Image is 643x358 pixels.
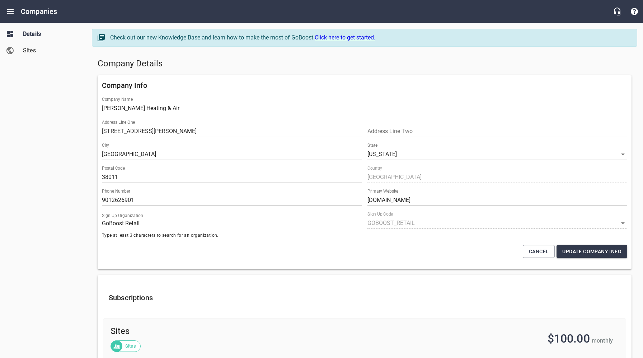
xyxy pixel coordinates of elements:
span: Update Company Info [562,247,621,256]
label: Sign Up Code [367,212,393,216]
label: City [102,143,109,147]
a: Click here to get started. [315,34,375,41]
button: Support Portal [626,3,643,20]
span: Type at least 3 characters to search for an organization. [102,232,362,239]
div: Check out our new Knowledge Base and learn how to make the most of GoBoost. [110,33,630,42]
label: Country [367,166,382,170]
label: Address Line One [102,120,135,124]
span: Cancel [529,247,549,256]
h6: Company Info [102,80,627,91]
button: Open drawer [2,3,19,20]
label: Primary Website [367,189,398,193]
div: Sites [111,340,141,352]
span: Details [23,30,78,38]
button: Update Company Info [557,245,627,258]
h5: Company Details [98,58,632,70]
button: Live Chat [609,3,626,20]
label: Postal Code [102,166,125,170]
h6: Subscriptions [109,292,620,303]
span: $100.00 [548,332,590,345]
label: Company Name [102,97,133,102]
span: monthly [592,337,613,344]
span: Sites [121,343,140,350]
input: Start typing to search organizations [102,218,362,229]
span: Sites [111,326,338,337]
label: Phone Number [102,189,130,193]
h6: Companies [21,6,57,17]
label: State [367,143,377,147]
span: Sites [23,46,78,55]
button: Cancel [523,245,555,258]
